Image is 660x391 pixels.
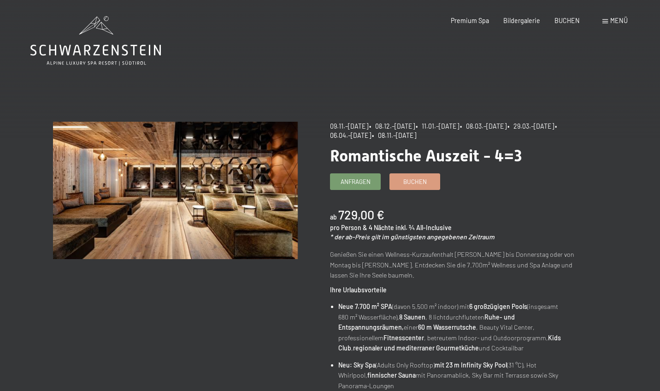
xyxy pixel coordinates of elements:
[338,361,376,369] strong: Neu: Sky Spa
[330,174,380,189] a: Anfragen
[403,178,427,186] span: Buchen
[53,122,297,259] img: Romantische Auszeit - 4=3
[330,286,387,294] strong: Ihre Urlaubsvorteile
[460,122,507,130] span: • 08.03.–[DATE]
[330,224,367,231] span: pro Person &
[554,17,580,24] a: BUCHEN
[367,371,416,379] strong: finnischer Sauna
[338,302,392,310] strong: Neue 7.700 m² SPA
[395,224,452,231] span: inkl. ¾ All-Inclusive
[469,302,527,310] strong: 6 großzügigen Pools
[507,122,554,130] span: • 29.03.–[DATE]
[416,122,459,130] span: • 11.01.–[DATE]
[610,17,628,24] span: Menü
[330,122,560,139] span: • 06.04.–[DATE]
[383,334,424,342] strong: Fitnesscenter
[330,249,574,281] p: Genießen Sie einen Wellness-Kurzaufenthalt [PERSON_NAME] bis Donnerstag oder von Montag bis [PERS...
[330,122,368,130] span: 09.11.–[DATE]
[369,122,415,130] span: • 08.12.–[DATE]
[372,131,416,139] span: • 08.11.–[DATE]
[338,207,384,222] b: 729,00 €
[451,17,489,24] a: Premium Spa
[390,174,440,189] a: Buchen
[341,178,371,186] span: Anfragen
[330,146,522,165] span: Romantische Auszeit - 4=3
[330,233,495,241] em: * der ab-Preis gilt im günstigsten angegebenen Zeitraum
[503,17,540,24] a: Bildergalerie
[435,361,507,369] strong: mit 23 m Infinity Sky Pool
[369,224,394,231] span: 4 Nächte
[418,323,476,331] strong: 60 m Wasserrutsche
[399,313,425,321] strong: 8 Saunen
[353,344,479,352] strong: regionaler und mediterraner Gourmetküche
[338,302,574,354] li: (davon 5.500 m² indoor) mit (insgesamt 680 m² Wasserfläche), , 8 lichtdurchfluteten einer , Beaut...
[330,213,337,221] span: ab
